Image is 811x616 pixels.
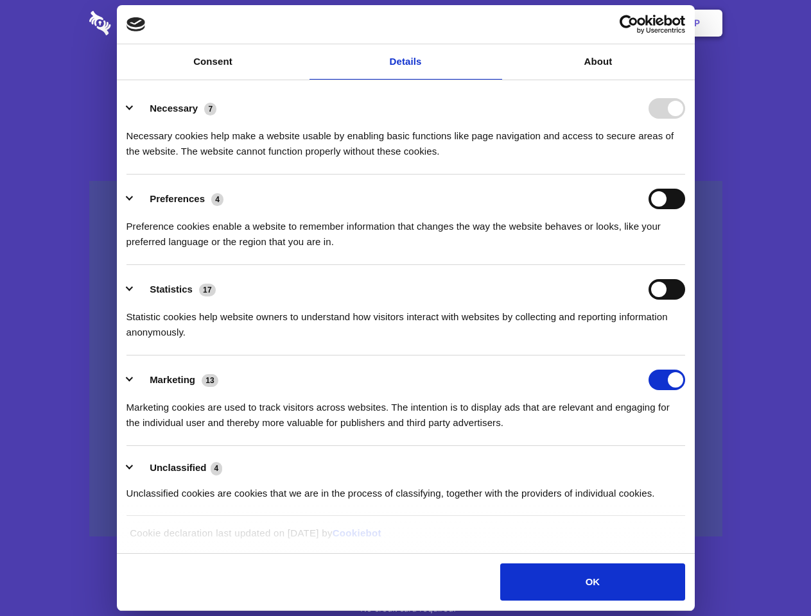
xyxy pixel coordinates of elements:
a: Details [310,44,502,80]
a: Consent [117,44,310,80]
div: Marketing cookies are used to track visitors across websites. The intention is to display ads tha... [126,390,685,431]
button: Unclassified (4) [126,460,231,476]
span: 4 [211,462,223,475]
div: Cookie declaration last updated on [DATE] by [120,526,691,551]
span: 13 [202,374,218,387]
label: Preferences [150,193,205,204]
div: Necessary cookies help make a website usable by enabling basic functions like page navigation and... [126,119,685,159]
img: logo-wordmark-white-trans-d4663122ce5f474addd5e946df7df03e33cb6a1c49d2221995e7729f52c070b2.svg [89,11,199,35]
a: Cookiebot [333,527,381,538]
div: Unclassified cookies are cookies that we are in the process of classifying, together with the pro... [126,476,685,501]
button: Necessary (7) [126,98,225,119]
a: Pricing [377,3,433,43]
div: Statistic cookies help website owners to understand how visitors interact with websites by collec... [126,300,685,340]
a: Wistia video thumbnail [89,181,722,537]
h1: Eliminate Slack Data Loss. [89,58,722,104]
img: logo [126,17,146,31]
button: Preferences (4) [126,189,232,209]
span: 4 [211,193,223,206]
label: Necessary [150,103,198,114]
h4: Auto-redaction of sensitive data, encrypted data sharing and self-destructing private chats. Shar... [89,117,722,159]
a: Usercentrics Cookiebot - opens in a new window [573,15,685,34]
div: Preference cookies enable a website to remember information that changes the way the website beha... [126,209,685,250]
button: OK [500,563,685,601]
a: Contact [521,3,580,43]
label: Marketing [150,374,195,385]
iframe: Drift Widget Chat Controller [747,552,796,601]
label: Statistics [150,284,193,295]
span: 7 [204,103,216,116]
a: Login [582,3,638,43]
a: About [502,44,695,80]
button: Statistics (17) [126,279,224,300]
span: 17 [199,284,216,296]
button: Marketing (13) [126,370,227,390]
